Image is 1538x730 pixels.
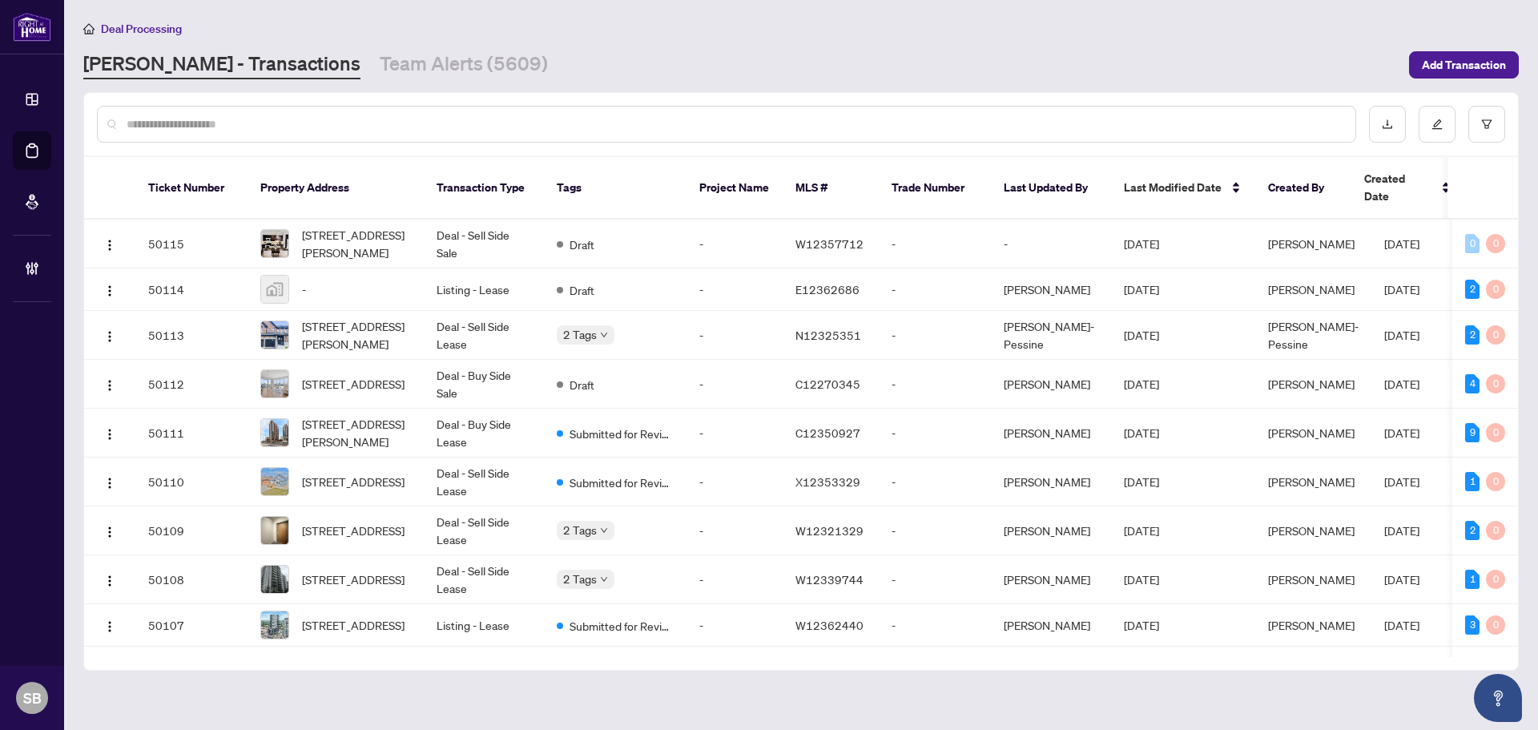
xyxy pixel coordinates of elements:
span: [PERSON_NAME] [1268,236,1355,251]
span: W12362440 [795,618,864,632]
img: Logo [103,330,116,343]
td: Listing - Lease [424,268,544,311]
td: 50107 [135,604,248,647]
span: [STREET_ADDRESS][PERSON_NAME] [302,317,411,353]
td: Deal - Sell Side Lease [424,506,544,555]
td: - [686,220,783,268]
img: Logo [103,428,116,441]
button: Logo [97,231,123,256]
td: - [686,409,783,458]
th: Last Updated By [991,157,1111,220]
img: Logo [103,526,116,538]
span: [STREET_ADDRESS] [302,522,405,539]
td: [PERSON_NAME]-Pessine [991,311,1111,360]
div: 0 [1486,521,1505,540]
span: [DATE] [1384,328,1419,342]
span: W12339744 [795,572,864,587]
th: Project Name [686,157,783,220]
span: [PERSON_NAME] [1268,425,1355,440]
th: Transaction Type [424,157,544,220]
td: - [879,268,991,311]
span: [PERSON_NAME] [1268,282,1355,296]
th: Trade Number [879,157,991,220]
span: N12325351 [795,328,861,342]
td: - [879,311,991,360]
th: Tags [544,157,686,220]
span: Submitted for Review [570,425,674,442]
span: [DATE] [1384,425,1419,440]
span: [DATE] [1124,474,1159,489]
td: - [879,360,991,409]
img: thumbnail-img [261,230,288,257]
div: 0 [1465,234,1480,253]
td: 50110 [135,458,248,506]
button: Logo [97,420,123,446]
img: thumbnail-img [261,321,288,349]
td: - [686,604,783,647]
span: C12270345 [795,377,860,391]
span: - [302,280,306,298]
a: [PERSON_NAME] - Transactions [83,50,360,79]
span: E12362686 [795,282,860,296]
button: filter [1468,106,1505,143]
th: Last Modified Date [1111,157,1255,220]
span: Deal Processing [101,22,182,36]
th: Property Address [248,157,424,220]
a: Team Alerts (5609) [380,50,548,79]
td: - [686,268,783,311]
span: Submitted for Review [570,474,674,491]
span: X12353329 [795,474,860,489]
span: SB [23,687,42,709]
span: Created Date [1364,170,1431,205]
span: [PERSON_NAME] [1268,572,1355,587]
td: [PERSON_NAME] [991,458,1111,506]
span: [PERSON_NAME] [1268,523,1355,538]
td: - [879,458,991,506]
td: - [686,311,783,360]
td: - [686,360,783,409]
img: Logo [103,575,116,587]
span: [DATE] [1384,572,1419,587]
div: 0 [1486,570,1505,589]
td: 50109 [135,506,248,555]
div: 4 [1465,374,1480,393]
span: W12321329 [795,523,864,538]
span: [DATE] [1384,523,1419,538]
td: - [879,506,991,555]
td: Listing - Lease [424,604,544,647]
td: - [686,555,783,604]
span: Add Transaction [1422,52,1506,78]
td: [PERSON_NAME] [991,506,1111,555]
div: 0 [1486,234,1505,253]
span: 2 Tags [563,521,597,539]
td: 50115 [135,220,248,268]
button: edit [1419,106,1455,143]
span: [STREET_ADDRESS] [302,473,405,490]
div: 1 [1465,570,1480,589]
button: Logo [97,322,123,348]
span: [DATE] [1384,618,1419,632]
span: [DATE] [1124,425,1159,440]
span: home [83,23,95,34]
span: Last Modified Date [1124,179,1222,196]
button: Logo [97,612,123,638]
span: download [1382,119,1393,130]
th: Created By [1255,157,1351,220]
span: [DATE] [1124,282,1159,296]
span: [STREET_ADDRESS] [302,375,405,393]
span: 2 Tags [563,325,597,344]
button: Logo [97,469,123,494]
th: Created Date [1351,157,1464,220]
span: [PERSON_NAME] [1268,474,1355,489]
span: [STREET_ADDRESS] [302,571,405,588]
span: [DATE] [1384,474,1419,489]
img: thumbnail-img [261,419,288,446]
td: 50108 [135,555,248,604]
img: thumbnail-img [261,566,288,593]
div: 1 [1465,472,1480,491]
img: Logo [103,284,116,297]
td: 50114 [135,268,248,311]
span: down [600,526,608,534]
td: - [879,604,991,647]
span: filter [1481,119,1492,130]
